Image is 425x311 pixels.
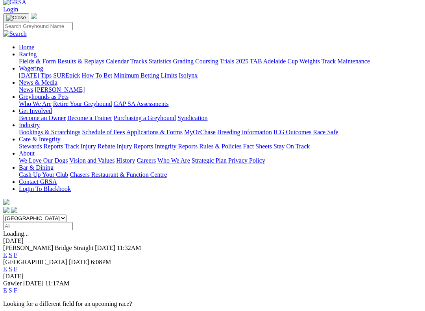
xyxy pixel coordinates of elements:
a: 2025 TAB Adelaide Cup [236,58,298,65]
a: Grading [173,58,194,65]
input: Select date [3,222,73,230]
a: We Love Our Dogs [19,157,68,164]
a: Calendar [106,58,129,65]
a: GAP SA Assessments [114,100,169,107]
a: Stay On Track [273,143,310,150]
a: Weights [299,58,320,65]
span: [PERSON_NAME] Bridge Straight [3,244,93,251]
a: [DATE] Tips [19,72,52,79]
span: [GEOGRAPHIC_DATA] [3,259,67,265]
a: Stewards Reports [19,143,63,150]
a: Purchasing a Greyhound [114,115,176,121]
span: [DATE] [95,244,115,251]
p: Looking for a different field for an upcoming race? [3,300,422,307]
a: Contact GRSA [19,178,57,185]
a: How To Bet [82,72,113,79]
a: Retire Your Greyhound [53,100,112,107]
a: Strategic Plan [192,157,227,164]
a: Bookings & Scratchings [19,129,80,135]
a: Minimum Betting Limits [114,72,177,79]
div: Racing [19,58,422,65]
div: Wagering [19,72,422,79]
a: E [3,287,7,294]
a: Chasers Restaurant & Function Centre [70,171,167,178]
span: 6:08PM [91,259,111,265]
a: Careers [137,157,156,164]
a: S [9,252,12,258]
a: S [9,266,12,272]
a: News & Media [19,79,57,86]
a: Breeding Information [217,129,272,135]
a: MyOzChase [184,129,216,135]
a: History [116,157,135,164]
a: Statistics [149,58,172,65]
button: Toggle navigation [3,13,29,22]
a: Track Maintenance [322,58,370,65]
a: Rules & Policies [199,143,242,150]
div: [DATE] [3,273,422,280]
a: F [14,252,17,258]
a: Fact Sheets [243,143,272,150]
span: [DATE] [69,259,89,265]
a: Become a Trainer [67,115,112,121]
img: Search [3,30,27,37]
a: Integrity Reports [155,143,198,150]
img: Close [6,15,26,21]
a: F [14,266,17,272]
a: Results & Replays [57,58,104,65]
a: Race Safe [313,129,338,135]
div: Greyhounds as Pets [19,100,422,107]
img: logo-grsa-white.png [3,199,9,205]
a: Vision and Values [69,157,115,164]
a: Greyhounds as Pets [19,93,68,100]
div: About [19,157,422,164]
a: S [9,287,12,294]
a: Care & Integrity [19,136,61,143]
a: ICG Outcomes [273,129,311,135]
a: Injury Reports [116,143,153,150]
a: Become an Owner [19,115,66,121]
a: SUREpick [53,72,80,79]
img: twitter.svg [11,207,17,213]
span: Loading... [3,230,29,237]
a: Isolynx [179,72,198,79]
a: Get Involved [19,107,52,114]
a: Tracks [130,58,147,65]
a: Schedule of Fees [82,129,125,135]
a: [PERSON_NAME] [35,86,85,93]
span: Gawler [3,280,22,287]
a: Who We Are [157,157,190,164]
div: News & Media [19,86,422,93]
a: Home [19,44,34,50]
a: Who We Are [19,100,52,107]
div: Get Involved [19,115,422,122]
a: Cash Up Your Club [19,171,68,178]
a: Applications & Forms [126,129,183,135]
div: Care & Integrity [19,143,422,150]
img: logo-grsa-white.png [31,13,37,19]
a: F [14,287,17,294]
a: Syndication [177,115,207,121]
img: facebook.svg [3,207,9,213]
span: 11:32AM [117,244,141,251]
a: E [3,252,7,258]
a: Trials [220,58,234,65]
input: Search [3,22,73,30]
a: Coursing [195,58,218,65]
div: Industry [19,129,422,136]
span: 11:17AM [45,280,70,287]
a: Privacy Policy [228,157,265,164]
a: Login [3,6,18,13]
a: Track Injury Rebate [65,143,115,150]
div: Bar & Dining [19,171,422,178]
a: E [3,266,7,272]
a: Login To Blackbook [19,185,71,192]
div: [DATE] [3,237,422,244]
a: Fields & Form [19,58,56,65]
span: [DATE] [23,280,44,287]
a: Bar & Dining [19,164,54,171]
a: Industry [19,122,40,128]
a: Racing [19,51,37,57]
a: Wagering [19,65,43,72]
a: About [19,150,35,157]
